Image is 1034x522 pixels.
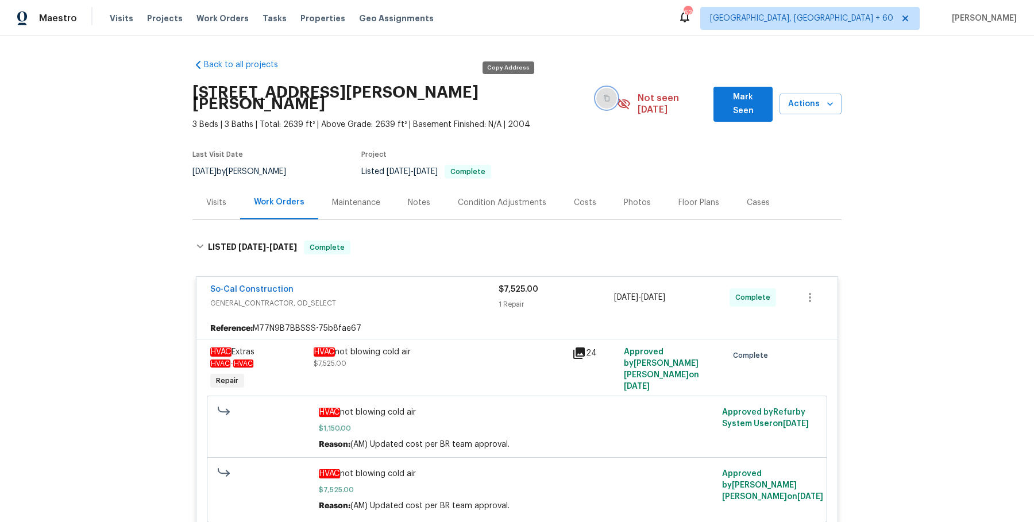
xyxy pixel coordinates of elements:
div: M77N9B7BBSSS-75b8fae67 [196,318,838,339]
em: HVAC [319,408,340,417]
span: - [614,292,665,303]
span: Repair [211,375,243,386]
span: [DATE] [238,243,266,251]
span: (AM) Updated cost per BR team approval. [350,502,510,510]
span: Complete [735,292,775,303]
div: 626 [684,7,692,18]
span: [DATE] [269,243,297,251]
span: [DATE] [641,293,665,301]
em: HVAC [233,359,253,368]
span: Mark Seen [723,90,763,118]
div: Costs [574,197,596,208]
div: not blowing cold air [314,346,565,358]
span: [DATE] [192,168,217,176]
span: Complete [733,350,773,361]
span: Actions [789,97,832,111]
h6: LISTED [208,241,297,254]
span: Approved by [PERSON_NAME] [PERSON_NAME] on [722,470,823,501]
span: Extras [210,347,254,357]
span: $1,150.00 [319,423,716,434]
span: [DATE] [797,493,823,501]
button: Mark Seen [713,87,773,122]
div: Work Orders [254,196,304,208]
span: Geo Assignments [359,13,434,24]
span: Maestro [39,13,77,24]
span: Approved by [PERSON_NAME] [PERSON_NAME] on [624,348,699,390]
span: $7,525.00 [319,484,716,496]
span: Reason: [319,502,350,510]
span: Not seen [DATE] [638,92,707,115]
span: Projects [147,13,183,24]
em: HVAC [314,347,335,357]
span: Listed [361,168,491,176]
em: HVAC [319,469,340,478]
div: 1 Repair [499,299,614,310]
span: Tasks [263,14,287,22]
span: [DATE] [624,382,650,390]
span: 3 Beds | 3 Baths | Total: 2639 ft² | Above Grade: 2639 ft² | Basement Finished: N/A | 2004 [192,119,617,130]
span: Reason: [319,440,350,448]
span: - [238,243,297,251]
span: $7,525.00 [314,360,346,367]
span: [DATE] [414,168,438,176]
div: Maintenance [332,197,380,208]
h2: [STREET_ADDRESS][PERSON_NAME][PERSON_NAME] [192,87,596,110]
span: [PERSON_NAME] [947,13,1017,24]
span: Properties [300,13,345,24]
div: Cases [747,197,770,208]
span: not blowing cold air [319,468,716,480]
span: $7,525.00 [499,285,538,293]
em: HVAC [210,359,230,368]
span: Complete [305,242,349,253]
div: Floor Plans [678,197,719,208]
em: HVAC [210,347,232,357]
span: Project [361,151,387,158]
span: [GEOGRAPHIC_DATA], [GEOGRAPHIC_DATA] + 60 [710,13,893,24]
span: - [210,360,253,367]
a: So-Cal Construction [210,285,294,293]
div: Notes [408,197,430,208]
span: [DATE] [783,420,809,428]
span: Work Orders [196,13,249,24]
span: Complete [446,168,490,175]
div: LISTED [DATE]-[DATE]Complete [192,229,842,266]
div: Photos [624,197,651,208]
div: Condition Adjustments [458,197,546,208]
span: Visits [110,13,133,24]
span: - [387,168,438,176]
div: by [PERSON_NAME] [192,165,300,179]
a: Back to all projects [192,59,303,71]
div: 24 [572,346,617,360]
span: Approved by Refurby System User on [722,408,809,428]
span: [DATE] [387,168,411,176]
span: not blowing cold air [319,407,716,418]
div: Visits [206,197,226,208]
span: GENERAL_CONTRACTOR, OD_SELECT [210,297,499,309]
span: [DATE] [614,293,638,301]
button: Actions [780,94,842,115]
span: Last Visit Date [192,151,243,158]
span: (AM) Updated cost per BR team approval. [350,440,510,448]
b: Reference: [210,323,253,334]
